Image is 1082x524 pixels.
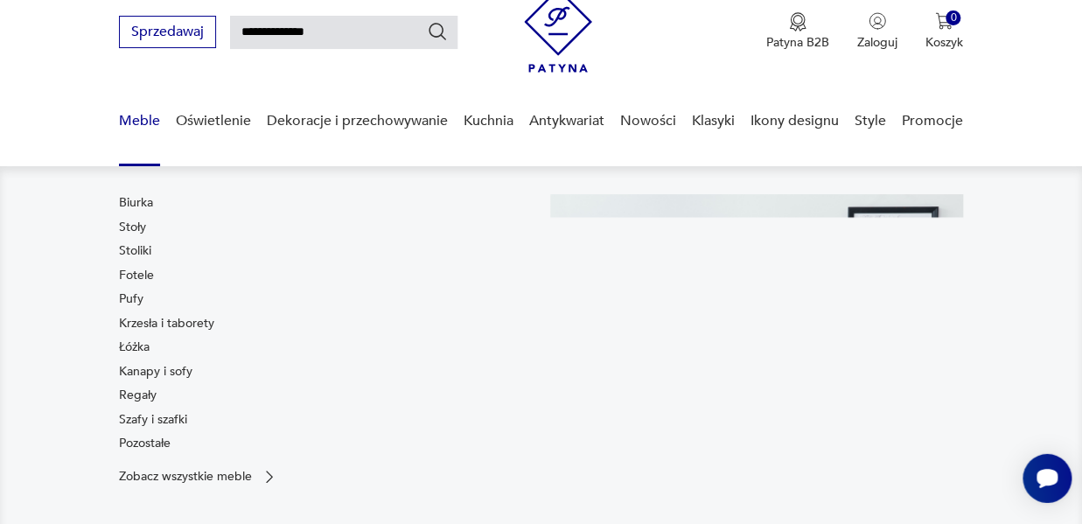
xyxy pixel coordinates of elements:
a: Meble [119,87,160,155]
a: Zobacz wszystkie meble [119,468,278,486]
a: Dekoracje i przechowywanie [267,87,448,155]
p: Koszyk [925,34,963,51]
p: Zobacz wszystkie meble [119,471,252,482]
a: Biurka [119,194,153,212]
a: Nowości [620,87,676,155]
img: Ikonka użytkownika [869,12,886,30]
a: Łóżka [119,339,150,356]
a: Szafy i szafki [119,411,187,429]
a: Oświetlenie [176,87,251,155]
img: Ikona koszyka [935,12,953,30]
button: Patyna B2B [766,12,829,51]
button: Sprzedawaj [119,16,216,48]
button: Szukaj [427,21,448,42]
a: Kuchnia [464,87,513,155]
a: Ikona medaluPatyna B2B [766,12,829,51]
a: Antykwariat [529,87,604,155]
button: 0Koszyk [925,12,963,51]
p: Patyna B2B [766,34,829,51]
img: 969d9116629659dbb0bd4e745da535dc.jpg [550,194,963,520]
a: Pozostałe [119,435,171,452]
button: Zaloguj [857,12,897,51]
a: Promocje [902,87,963,155]
a: Sprzedawaj [119,27,216,39]
p: Zaloguj [857,34,897,51]
img: Ikona medalu [789,12,806,31]
a: Stoliki [119,242,151,260]
div: 0 [946,10,960,25]
iframe: Smartsupp widget button [1023,454,1072,503]
a: Krzesła i taborety [119,315,214,332]
a: Stoły [119,219,146,236]
a: Klasyki [692,87,735,155]
a: Fotele [119,267,154,284]
a: Ikony designu [750,87,839,155]
a: Pufy [119,290,143,308]
a: Style [855,87,886,155]
a: Kanapy i sofy [119,363,192,381]
a: Regały [119,387,157,404]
